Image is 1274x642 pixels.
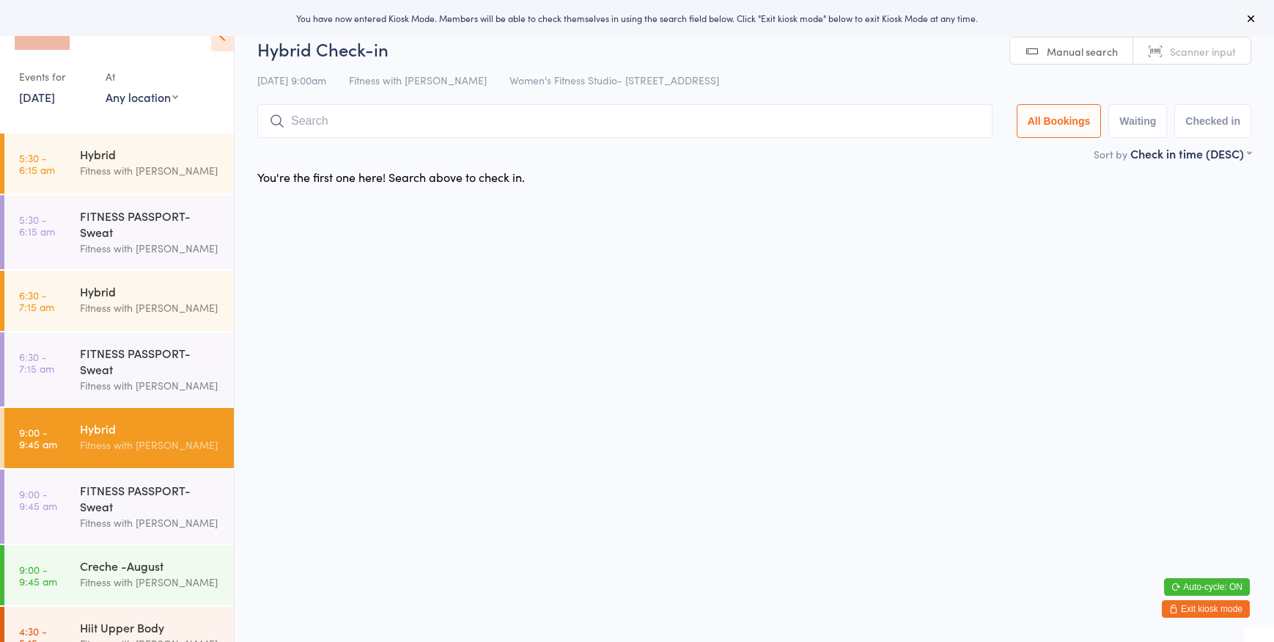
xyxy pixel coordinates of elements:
div: At [106,65,178,89]
div: Fitness with [PERSON_NAME] [80,162,221,179]
div: Hybrid [80,146,221,162]
div: Events for [19,65,91,89]
button: Exit kiosk mode [1162,600,1250,618]
button: Auto-cycle: ON [1164,578,1250,596]
time: 6:30 - 7:15 am [19,351,54,374]
div: Fitness with [PERSON_NAME] [80,514,221,531]
span: Scanner input [1170,44,1236,59]
div: FITNESS PASSPORT- Sweat [80,345,221,377]
button: Waiting [1108,104,1167,138]
div: Creche -August [80,558,221,574]
h2: Hybrid Check-in [257,37,1251,61]
a: 9:00 -9:45 amHybridFitness with [PERSON_NAME] [4,408,234,468]
div: FITNESS PASSPORT- Sweat [80,482,221,514]
div: Hybrid [80,420,221,437]
div: Hybrid [80,283,221,299]
time: 5:30 - 6:15 am [19,152,55,175]
div: FITNESS PASSPORT- Sweat [80,208,221,240]
span: Fitness with [PERSON_NAME] [349,73,487,87]
a: 6:30 -7:15 amFITNESS PASSPORT- SweatFitness with [PERSON_NAME] [4,332,234,406]
a: 5:30 -6:15 amHybridFitness with [PERSON_NAME] [4,134,234,194]
div: Check in time (DESC) [1130,145,1251,161]
time: 5:30 - 6:15 am [19,214,55,237]
div: You have now entered Kiosk Mode. Members will be able to check themselves in using the search fie... [23,12,1251,24]
button: All Bookings [1017,104,1102,138]
time: 9:00 - 9:45 am [19,426,57,450]
button: Checked in [1174,104,1251,138]
time: 6:30 - 7:15 am [19,289,54,313]
div: Fitness with [PERSON_NAME] [80,240,221,257]
time: 9:00 - 9:45 am [19,563,57,587]
a: 9:00 -9:45 amFITNESS PASSPORT- SweatFitness with [PERSON_NAME] [4,470,234,544]
input: Search [257,104,993,138]
a: [DATE] [19,89,55,105]
div: You're the first one here! Search above to check in. [257,169,525,185]
div: Fitness with [PERSON_NAME] [80,437,221,453]
span: Manual search [1047,44,1118,59]
a: 6:30 -7:15 amHybridFitness with [PERSON_NAME] [4,271,234,331]
span: [DATE] 9:00am [257,73,326,87]
div: Fitness with [PERSON_NAME] [80,377,221,394]
a: 9:00 -9:45 amCreche -AugustFitness with [PERSON_NAME] [4,545,234,605]
time: 9:00 - 9:45 am [19,488,57,511]
div: Any location [106,89,178,105]
div: Fitness with [PERSON_NAME] [80,299,221,316]
div: Fitness with [PERSON_NAME] [80,574,221,591]
span: Women's Fitness Studio- [STREET_ADDRESS] [509,73,719,87]
div: Hiit Upper Body [80,619,221,635]
a: 5:30 -6:15 amFITNESS PASSPORT- SweatFitness with [PERSON_NAME] [4,195,234,269]
label: Sort by [1094,147,1127,161]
